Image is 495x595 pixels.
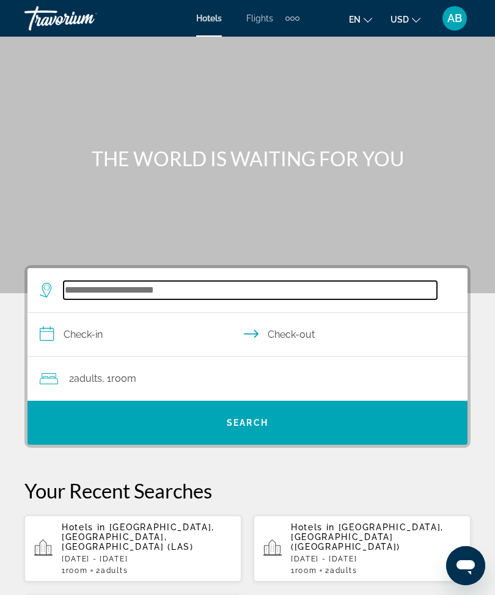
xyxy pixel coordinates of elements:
span: AB [447,12,462,24]
span: Search [227,418,268,428]
span: 2 [96,566,128,575]
span: Room [111,373,136,384]
span: 2 [69,370,102,387]
span: Adults [101,566,128,575]
button: Travelers: 2 adults, 0 children [28,357,468,401]
span: 1 [291,566,317,575]
button: User Menu [439,5,471,31]
span: USD [391,15,409,24]
h1: THE WORLD IS WAITING FOR YOU [24,147,471,171]
button: Change currency [391,10,420,28]
span: 1 [62,566,87,575]
button: Hotels in [GEOGRAPHIC_DATA], [GEOGRAPHIC_DATA] ([GEOGRAPHIC_DATA])[DATE] - [DATE]1Room2Adults [254,515,471,582]
a: Hotels [196,13,222,23]
button: Extra navigation items [285,9,299,28]
div: Search widget [28,268,468,445]
iframe: Button to launch messaging window [446,546,485,585]
p: [DATE] - [DATE] [291,555,461,563]
p: [DATE] - [DATE] [62,555,232,563]
p: Your Recent Searches [24,478,471,503]
a: Flights [246,13,273,23]
button: Hotels in [GEOGRAPHIC_DATA], [GEOGRAPHIC_DATA], [GEOGRAPHIC_DATA] (LAS)[DATE] - [DATE]1Room2Adults [24,515,241,582]
span: [GEOGRAPHIC_DATA], [GEOGRAPHIC_DATA] ([GEOGRAPHIC_DATA]) [291,522,444,552]
button: Change language [349,10,372,28]
span: Room [295,566,317,575]
span: Hotels in [62,522,106,532]
span: Hotels in [291,522,335,532]
span: Adults [330,566,357,575]
span: en [349,15,361,24]
button: Check in and out dates [28,313,468,357]
span: Adults [74,373,102,384]
span: [GEOGRAPHIC_DATA], [GEOGRAPHIC_DATA], [GEOGRAPHIC_DATA] (LAS) [62,522,215,552]
span: 2 [325,566,357,575]
a: Travorium [24,2,147,34]
button: Search [28,401,468,445]
span: , 1 [102,370,136,387]
span: Room [66,566,88,575]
